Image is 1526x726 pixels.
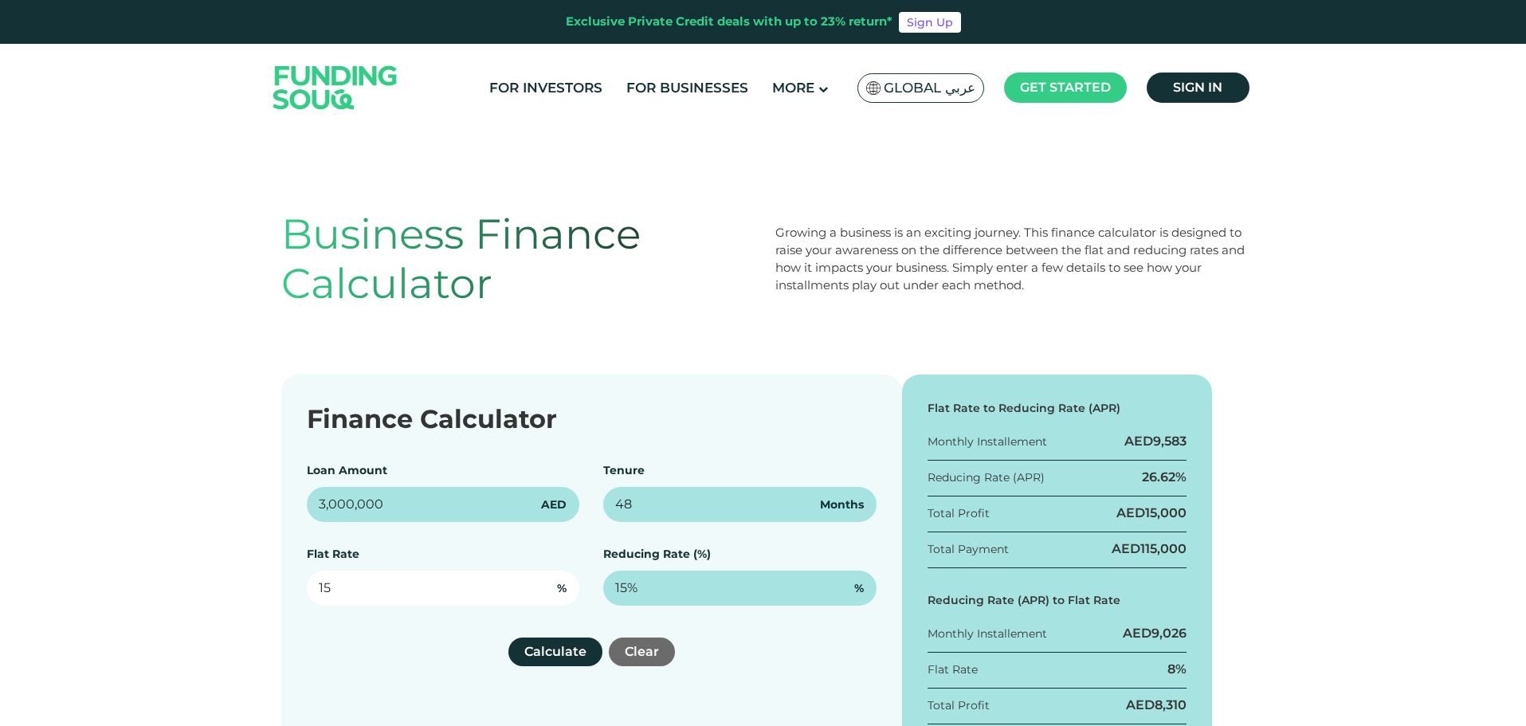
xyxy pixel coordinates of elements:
[1153,434,1187,449] span: 9,583
[622,75,752,101] a: For Businesses
[1123,625,1187,642] div: AED
[307,463,387,477] label: Loan Amount
[1151,626,1187,641] span: 9,026
[820,496,864,513] span: Months
[1142,469,1187,486] div: 26.62%
[1155,697,1187,712] span: 8,310
[281,210,751,309] h1: Business Finance Calculator
[1112,540,1187,558] div: AED
[1173,80,1222,95] span: Sign in
[557,580,567,597] span: %
[1116,504,1187,522] div: AED
[541,496,567,513] span: AED
[854,580,864,597] span: %
[603,463,645,477] label: Tenure
[928,505,990,522] div: Total Profit
[485,75,606,101] a: For Investors
[928,661,978,678] div: Flat Rate
[928,469,1045,486] div: Reducing Rate (APR)
[928,541,1009,558] div: Total Payment
[899,12,961,33] a: Sign Up
[866,81,881,95] img: SA Flag
[772,80,814,96] span: More
[257,47,414,128] img: Logo
[603,547,711,561] label: Reducing Rate (%)
[1145,505,1187,520] span: 15,000
[1147,73,1249,103] a: Sign in
[566,13,892,31] div: Exclusive Private Credit deals with up to 23% return*
[928,697,990,714] div: Total Profit
[1140,541,1187,556] span: 115,000
[1167,661,1187,678] div: 8%
[508,638,602,666] button: Calculate
[884,79,975,97] span: Global عربي
[1020,80,1111,95] span: Get started
[928,626,1047,642] div: Monthly Installement
[928,400,1187,417] div: Flat Rate to Reducing Rate (APR)
[307,400,877,438] div: Finance Calculator
[1124,433,1187,450] div: AED
[928,434,1047,450] div: Monthly Installement
[609,638,675,666] button: Clear
[307,547,359,561] label: Flat Rate
[775,224,1246,294] div: Growing a business is an exciting journey. This finance calculator is designed to raise your awar...
[928,592,1187,609] div: Reducing Rate (APR) to Flat Rate
[1126,697,1187,714] div: AED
